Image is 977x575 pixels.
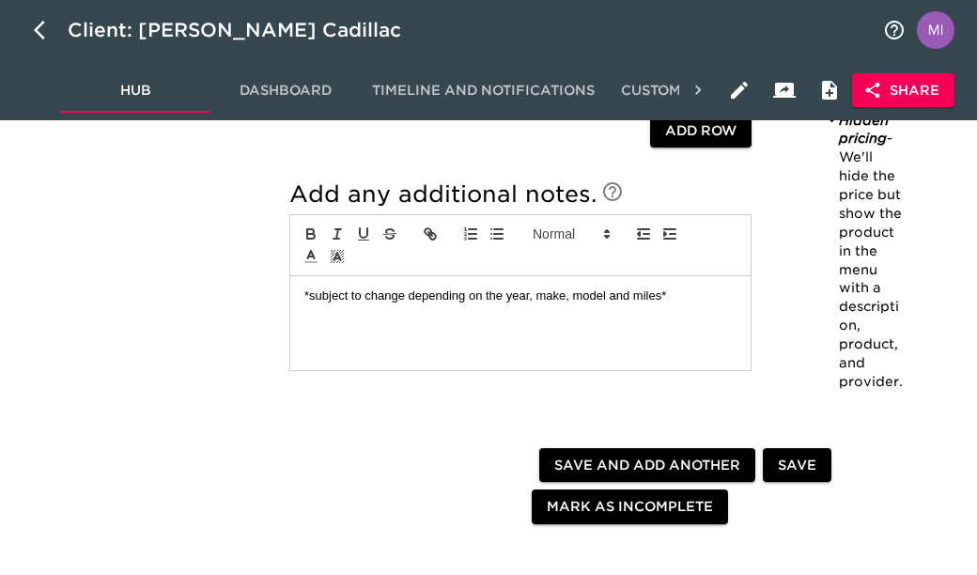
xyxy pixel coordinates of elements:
button: Share [852,73,954,108]
div: Client: [PERSON_NAME] Cadillac [68,15,427,45]
span: Timeline and Notifications [372,79,595,102]
button: Save [763,448,831,483]
button: Internal Notes and Comments [807,68,852,113]
img: Profile [917,11,954,49]
span: Add Row [665,119,737,143]
li: - We'll hide the price but show the product in the menu with a description, product, and provider. [819,112,903,392]
span: Customization [617,79,745,102]
button: Mark as Incomplete [532,490,728,524]
span: Save and Add Another [554,454,740,477]
span: Save [778,454,816,477]
button: notifications [872,8,917,53]
span: Share [867,79,939,102]
button: Add Row [650,114,752,148]
p: *subject to change depending on the year, make, model and miles* [304,287,737,304]
span: Dashboard [222,79,349,102]
span: Hub [71,79,199,102]
h5: Add any additional notes. [289,179,752,210]
span: Mark as Incomplete [547,495,713,519]
button: Save and Add Another [539,448,755,483]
